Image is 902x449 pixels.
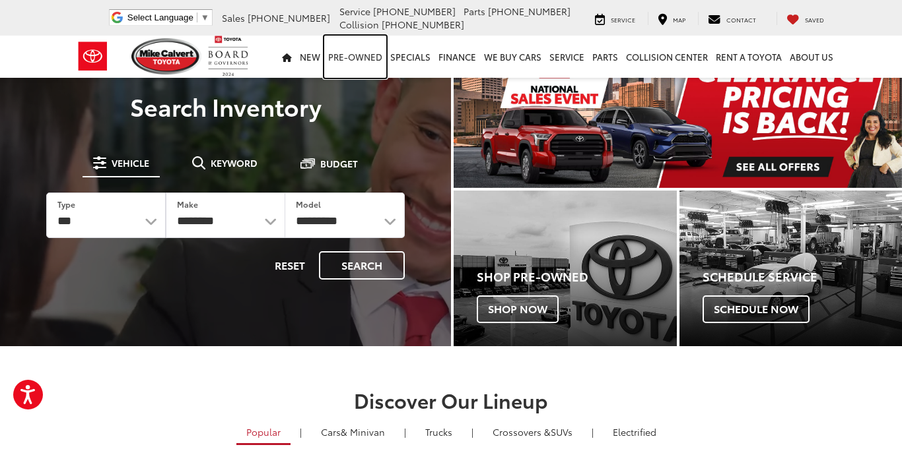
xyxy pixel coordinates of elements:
a: Home [278,36,296,78]
a: Map [648,12,695,25]
span: [PHONE_NUMBER] [373,5,456,18]
h2: Discover Our Lineup [75,389,827,411]
span: [PHONE_NUMBER] [248,11,330,24]
h3: Search Inventory [28,93,423,119]
span: Schedule Now [703,295,810,323]
li: | [296,425,305,438]
a: Contact [698,12,766,25]
a: Specials [386,36,434,78]
a: Rent a Toyota [712,36,786,78]
button: Search [319,251,405,280]
span: Vehicle [112,158,149,167]
span: [PHONE_NUMBER] [488,5,571,18]
h4: Shop Pre-Owned [477,270,677,284]
a: New [296,36,324,78]
span: Collision [339,18,379,31]
li: | [401,425,409,438]
a: Service [585,12,645,25]
a: Select Language​ [127,13,209,22]
a: Trucks [415,421,462,443]
span: Sales [222,11,245,24]
span: Shop Now [477,295,559,323]
div: Toyota [454,191,677,346]
a: Parts [588,36,622,78]
span: Service [611,15,635,24]
span: Contact [726,15,756,24]
img: Clearance Pricing Is Back [454,45,902,188]
span: [PHONE_NUMBER] [382,18,464,31]
a: Shop Pre-Owned Shop Now [454,191,677,346]
a: About Us [786,36,837,78]
img: Toyota [68,35,118,78]
li: | [468,425,477,438]
span: Keyword [211,158,258,167]
a: SUVs [483,421,582,443]
span: Budget [320,159,358,168]
span: & Minivan [341,425,385,438]
a: Cars [311,421,395,443]
label: Make [177,198,198,210]
a: Collision Center [622,36,712,78]
span: Crossovers & [493,425,551,438]
div: carousel slide number 1 of 1 [454,45,902,188]
span: Parts [464,5,485,18]
a: Popular [236,421,291,445]
label: Model [296,198,321,210]
a: WE BUY CARS [480,36,545,78]
section: Carousel section with vehicle pictures - may contain disclaimers. [454,45,902,188]
img: Mike Calvert Toyota [131,38,201,75]
a: Service [545,36,588,78]
a: Finance [434,36,480,78]
span: Map [673,15,685,24]
a: My Saved Vehicles [777,12,834,25]
label: Type [57,198,75,210]
span: Service [339,5,370,18]
span: Select Language [127,13,193,22]
li: | [588,425,597,438]
a: Pre-Owned [324,36,386,78]
a: Electrified [603,421,666,443]
span: ▼ [201,13,209,22]
span: Saved [805,15,824,24]
button: Reset [263,251,316,280]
